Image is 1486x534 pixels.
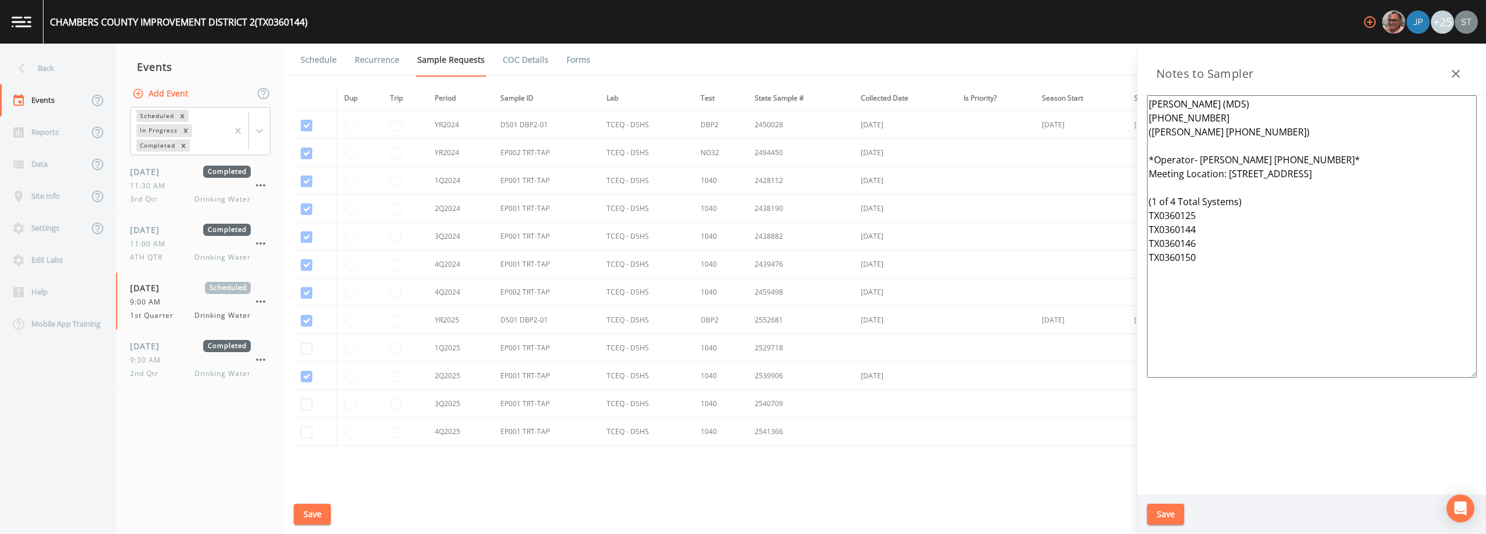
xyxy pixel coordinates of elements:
th: Season Start [1035,86,1127,111]
td: TCEQ - DSHS [600,334,694,362]
img: logo [12,16,31,27]
td: [DATE] [854,195,957,223]
th: Test [694,86,748,111]
td: TCEQ - DSHS [600,306,694,334]
a: Sample Requests [416,44,486,77]
div: Open Intercom Messenger [1447,494,1474,522]
th: Lab [600,86,694,111]
td: 1040 [694,418,748,446]
a: [DATE]Completed11:00 AM4TH QTRDrinking Water [116,214,284,273]
td: [DATE] [854,278,957,306]
th: Trip [383,86,428,111]
td: 2552681 [748,306,853,334]
a: Forms [565,44,592,76]
h3: Notes to Sampler [1156,64,1253,83]
td: 2Q2025 [428,362,494,390]
td: YR2024 [428,139,494,167]
span: Drinking Water [194,368,251,379]
img: e2d790fa78825a4bb76dcb6ab311d44c [1382,10,1405,34]
td: 3Q2024 [428,223,494,250]
td: TCEQ - DSHS [600,278,694,306]
span: Completed [203,224,251,236]
td: TCEQ - DSHS [600,418,694,446]
td: TCEQ - DSHS [600,195,694,223]
div: CHAMBERS COUNTY IMPROVEMENT DISTRICT 2 (TX0360144) [50,15,308,29]
a: [DATE]Scheduled9:00 AM1st QuarterDrinking Water [116,273,284,331]
td: TCEQ - DSHS [600,111,694,139]
th: State Sample # [748,86,853,111]
td: DBP2 [694,111,748,139]
td: TCEQ - DSHS [600,362,694,390]
a: COC Details [501,44,550,76]
span: Drinking Water [194,252,251,263]
td: [DATE] [854,167,957,195]
td: EP001 TRT-TAP [493,223,599,250]
td: 1040 [694,390,748,418]
td: YR2024 [428,111,494,139]
td: 2428112 [748,167,853,195]
img: 41241ef155101aa6d92a04480b0d0000 [1406,10,1430,34]
span: 9:00 AM [130,297,168,307]
td: [DATE] [854,223,957,250]
td: NO32 [694,139,748,167]
td: [DATE] [1035,306,1127,334]
td: [DATE] [854,250,957,278]
span: 2nd Qtr [130,368,165,379]
td: 1040 [694,195,748,223]
span: 11:30 AM [130,181,172,191]
td: 1040 [694,167,748,195]
div: Completed [136,139,177,152]
td: 2450028 [748,111,853,139]
span: [DATE] [130,166,168,178]
a: [DATE]Completed11:30 AM3rd QtrDrinking Water [116,156,284,214]
td: 2539906 [748,362,853,390]
td: EP001 TRT-TAP [493,250,599,278]
img: cb9926319991c592eb2b4c75d39c237f [1455,10,1478,34]
td: 1040 [694,278,748,306]
td: 4Q2024 [428,278,494,306]
td: TCEQ - DSHS [600,250,694,278]
span: 4TH QTR [130,252,169,263]
div: Remove Scheduled [176,110,189,122]
td: [DATE] [854,139,957,167]
td: TCEQ - DSHS [600,390,694,418]
td: 2529718 [748,334,853,362]
td: [DATE] [1127,111,1214,139]
div: Scheduled [136,110,176,122]
div: Remove Completed [177,139,190,152]
a: Recurrence [353,44,401,76]
td: 2439476 [748,250,853,278]
div: Joshua gere Paul [1406,10,1430,34]
span: 3rd Qtr [130,194,164,205]
span: 9:30 AM [130,355,168,365]
div: In Progress [136,124,179,137]
div: +25 [1431,10,1454,34]
button: Save [1147,504,1184,525]
td: TCEQ - DSHS [600,223,694,250]
th: Dup [337,86,383,111]
div: Events [116,52,284,81]
th: Is Priority? [957,86,1035,111]
td: 1040 [694,334,748,362]
td: EP001 TRT-TAP [493,195,599,223]
td: 4Q2024 [428,250,494,278]
th: Season End [1127,86,1214,111]
td: 1040 [694,223,748,250]
td: YR2025 [428,306,494,334]
span: [DATE] [130,282,168,294]
td: 2438190 [748,195,853,223]
td: EP002 TRT-TAP [493,278,599,306]
td: TCEQ - DSHS [600,167,694,195]
div: Mike Franklin [1382,10,1406,34]
td: EP001 TRT-TAP [493,362,599,390]
td: TCEQ - DSHS [600,139,694,167]
td: 1040 [694,362,748,390]
td: 4Q2025 [428,418,494,446]
td: 2Q2024 [428,195,494,223]
td: DS01 DBP2-01 [493,306,599,334]
span: Completed [203,166,251,178]
td: EP002 TRT-TAP [493,139,599,167]
td: 2459498 [748,278,853,306]
th: Sample ID [493,86,599,111]
span: Drinking Water [194,310,251,321]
